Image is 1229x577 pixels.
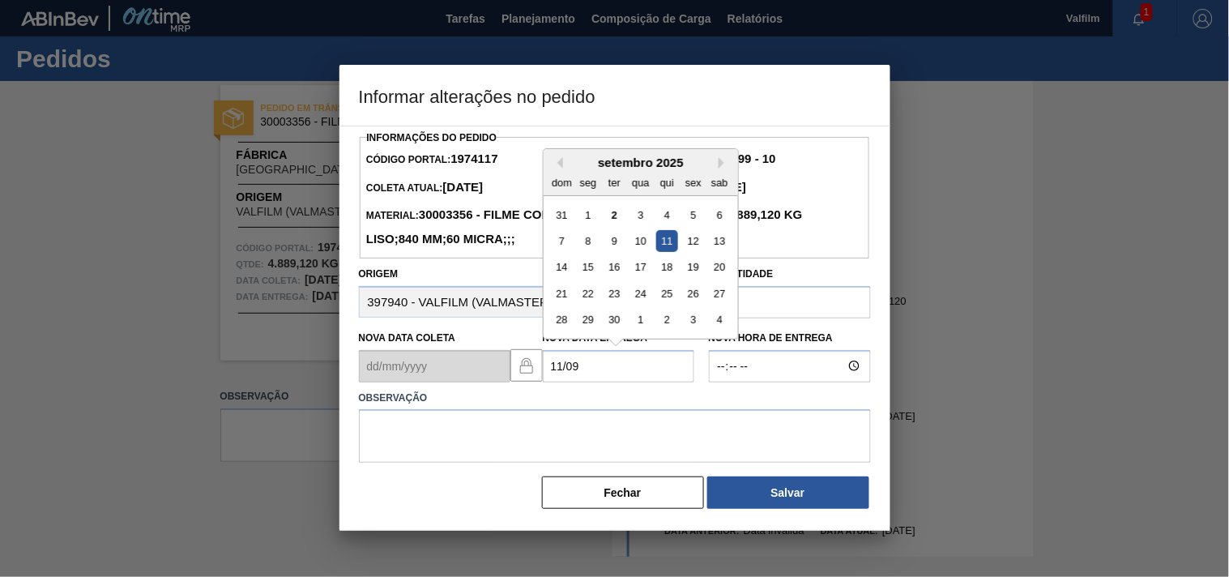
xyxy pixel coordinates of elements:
div: Choose sábado, 4 de outubro de 2025 [708,309,730,331]
input: dd/mm/yyyy [543,350,694,383]
div: Choose quarta-feira, 3 de setembro de 2025 [629,203,651,225]
strong: 30003356 - FILME CONTRATIL LISO;840 MM;60 MICRA;;; [366,207,593,246]
div: Choose quinta-feira, 25 de setembro de 2025 [655,283,677,305]
div: Choose quarta-feira, 1 de outubro de 2025 [629,309,651,331]
div: Choose quarta-feira, 17 de setembro de 2025 [629,256,651,278]
div: Choose sábado, 20 de setembro de 2025 [708,256,730,278]
div: sex [682,171,704,193]
div: Choose quinta-feira, 2 de outubro de 2025 [655,309,677,331]
div: Choose sexta-feira, 26 de setembro de 2025 [682,283,704,305]
div: Choose terça-feira, 30 de setembro de 2025 [603,309,625,331]
div: Choose domingo, 28 de setembro de 2025 [551,309,573,331]
button: locked [510,349,543,382]
div: seg [577,171,599,193]
label: Informações do Pedido [367,132,497,143]
div: Choose domingo, 31 de agosto de 2025 [551,203,573,225]
button: Salvar [707,477,869,509]
div: qua [629,171,651,193]
button: Fechar [542,477,704,509]
div: setembro 2025 [544,156,738,169]
label: Nova Data Coleta [359,332,456,344]
strong: 1974117 [450,152,497,165]
input: dd/mm/yyyy [359,350,510,383]
div: Choose sábado, 13 de setembro de 2025 [708,230,730,252]
div: Choose segunda-feira, 15 de setembro de 2025 [577,256,599,278]
div: Choose sexta-feira, 3 de outubro de 2025 [682,309,704,331]
label: Quantidade [709,268,774,280]
div: Choose quinta-feira, 18 de setembro de 2025 [655,256,677,278]
div: month 2025-09 [548,201,732,332]
div: Choose sexta-feira, 19 de setembro de 2025 [682,256,704,278]
div: ter [603,171,625,193]
button: Next Month [719,157,730,169]
h3: Informar alterações no pedido [339,65,890,126]
div: Choose sexta-feira, 12 de setembro de 2025 [682,230,704,252]
div: Choose quinta-feira, 4 de setembro de 2025 [655,203,677,225]
div: Choose domingo, 21 de setembro de 2025 [551,283,573,305]
div: Choose sábado, 6 de setembro de 2025 [708,203,730,225]
div: Choose segunda-feira, 22 de setembro de 2025 [577,283,599,305]
div: Choose quarta-feira, 24 de setembro de 2025 [629,283,651,305]
div: Choose segunda-feira, 29 de setembro de 2025 [577,309,599,331]
span: Código Portal: [366,154,498,165]
div: sab [708,171,730,193]
strong: [DATE] [443,180,484,194]
div: Choose segunda-feira, 8 de setembro de 2025 [577,230,599,252]
div: Choose terça-feira, 2 de setembro de 2025 [603,203,625,225]
span: Coleta Atual: [366,182,483,194]
span: Material: [366,210,593,246]
label: Origem [359,268,399,280]
div: Choose domingo, 14 de setembro de 2025 [551,256,573,278]
label: Nova Data Entrega [543,332,648,344]
div: Choose sábado, 27 de setembro de 2025 [708,283,730,305]
label: Observação [359,387,871,410]
div: Choose domingo, 7 de setembro de 2025 [551,230,573,252]
div: Choose quinta-feira, 11 de setembro de 2025 [655,230,677,252]
div: qui [655,171,677,193]
div: Choose terça-feira, 16 de setembro de 2025 [603,256,625,278]
strong: 4.889,120 KG [723,207,803,221]
img: locked [517,356,536,375]
label: Nova Hora de Entrega [709,327,871,350]
div: Choose terça-feira, 9 de setembro de 2025 [603,230,625,252]
div: Choose quarta-feira, 10 de setembro de 2025 [629,230,651,252]
div: dom [551,171,573,193]
div: Choose sexta-feira, 5 de setembro de 2025 [682,203,704,225]
div: Choose terça-feira, 23 de setembro de 2025 [603,283,625,305]
div: Choose segunda-feira, 1 de setembro de 2025 [577,203,599,225]
button: Previous Month [552,157,563,169]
